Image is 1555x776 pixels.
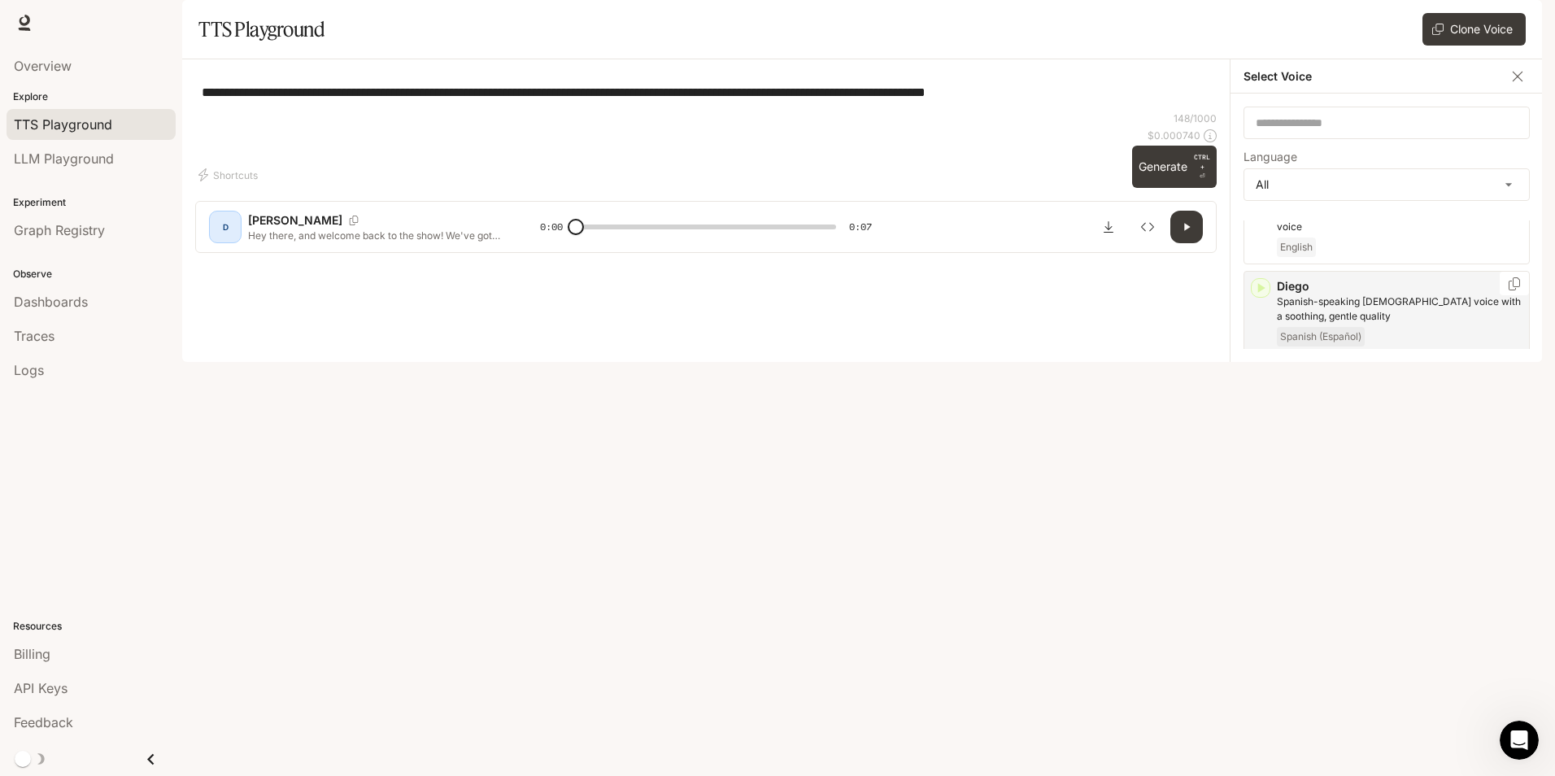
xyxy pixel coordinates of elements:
div: D [212,214,238,240]
p: 148 / 1000 [1174,111,1217,125]
p: Diego [1277,278,1522,294]
p: Spanish-speaking male voice with a soothing, gentle quality [1277,294,1522,324]
p: $ 0.000740 [1148,129,1200,142]
span: Spanish (Español) [1277,327,1365,347]
p: Hey there, and welcome back to the show! We've got a fascinating episode lined up [DATE], includi... [248,229,501,242]
button: Download audio [1092,211,1125,243]
p: CTRL + [1194,152,1210,172]
button: GenerateCTRL +⏎ [1132,146,1217,188]
h1: TTS Playground [198,13,325,46]
button: Copy Voice ID [1506,277,1522,290]
span: 0:07 [849,219,872,235]
button: Copy Voice ID [342,216,365,225]
p: [PERSON_NAME] [248,212,342,229]
p: ⏎ [1194,152,1210,181]
button: Clone Voice [1422,13,1526,46]
div: All [1244,169,1529,200]
button: Inspect [1131,211,1164,243]
span: English [1277,238,1316,257]
p: Language [1244,151,1297,163]
span: 0:00 [540,219,563,235]
button: Shortcuts [195,162,264,188]
iframe: Intercom live chat [1500,721,1539,760]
